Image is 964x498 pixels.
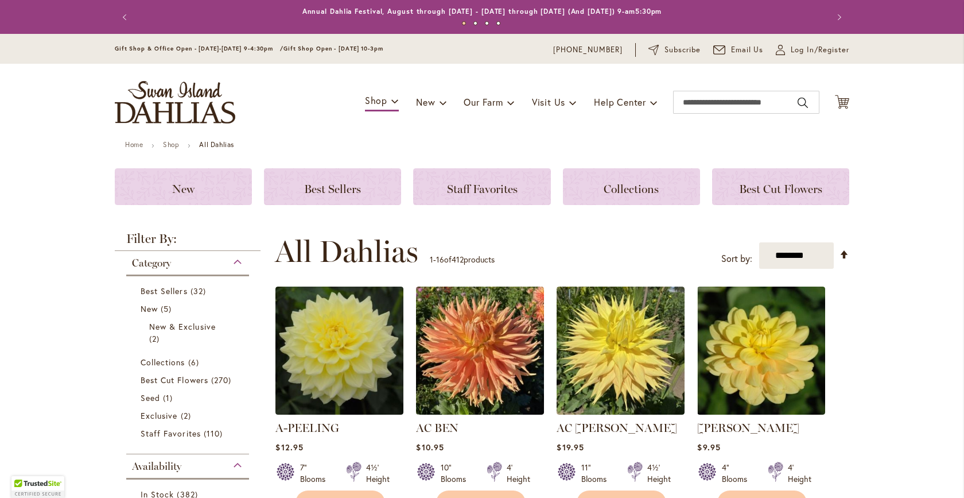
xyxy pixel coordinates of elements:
span: Visit Us [532,96,565,108]
span: $9.95 [697,442,720,453]
a: store logo [115,81,235,123]
a: Log In/Register [776,44,849,56]
span: 1 [430,254,433,265]
span: Best Cut Flowers [141,375,208,385]
span: New [416,96,435,108]
a: Home [125,140,143,149]
img: AC BEN [416,287,544,415]
span: 6 [188,356,202,368]
span: 5 [161,303,174,315]
span: New [141,303,158,314]
a: Collections [563,168,700,205]
span: $19.95 [557,442,584,453]
div: 4' Height [507,462,530,485]
span: 270 [211,374,234,386]
button: 2 of 4 [473,21,477,25]
a: [PERSON_NAME] [697,421,799,435]
button: Next [826,6,849,29]
a: Collections [141,356,238,368]
span: Best Sellers [141,285,188,296]
span: Staff Favorites [141,428,201,439]
a: Seed [141,392,238,404]
div: 4' Height [788,462,811,485]
span: Category [132,257,171,269]
span: $12.95 [275,442,303,453]
span: Gift Shop & Office Open - [DATE]-[DATE] 9-4:30pm / [115,45,283,52]
span: New [172,182,195,196]
span: $10.95 [416,442,444,453]
span: 1 [163,392,176,404]
span: Help Center [594,96,646,108]
div: 11" Blooms [581,462,613,485]
div: TrustedSite Certified [11,476,64,498]
img: AC Jeri [557,287,685,415]
span: Email Us [731,44,764,56]
button: Previous [115,6,138,29]
label: Sort by: [721,248,752,269]
span: 2 [181,410,194,422]
div: 4" Blooms [722,462,754,485]
span: 110 [204,427,226,439]
span: Collections [141,357,185,368]
span: 412 [452,254,464,265]
span: 2 [149,333,162,345]
span: Best Cut Flowers [739,182,822,196]
span: Staff Favorites [447,182,518,196]
a: Email Us [713,44,764,56]
span: Shop [365,94,387,106]
a: Best Cut Flowers [712,168,849,205]
span: Exclusive [141,410,177,421]
a: Shop [163,140,179,149]
a: AC Jeri [557,406,685,417]
strong: All Dahlias [199,140,234,149]
span: 16 [436,254,444,265]
div: 10" Blooms [441,462,473,485]
a: AHOY MATEY [697,406,825,417]
div: 4½' Height [647,462,671,485]
p: - of products [430,250,495,269]
a: Annual Dahlia Festival, August through [DATE] - [DATE] through [DATE] (And [DATE]) 9-am5:30pm [302,7,662,16]
button: 1 of 4 [462,21,466,25]
a: Staff Favorites [413,168,550,205]
span: Gift Shop Open - [DATE] 10-3pm [283,45,383,52]
span: Log In/Register [791,44,849,56]
a: Best Cut Flowers [141,374,238,386]
span: New & Exclusive [149,321,216,332]
a: A-Peeling [275,406,403,417]
a: Best Sellers [141,285,238,297]
div: 7" Blooms [300,462,332,485]
span: Collections [604,182,659,196]
button: 3 of 4 [485,21,489,25]
a: New [141,303,238,315]
a: Best Sellers [264,168,401,205]
span: 32 [191,285,209,297]
a: Staff Favorites [141,427,238,439]
span: Best Sellers [304,182,361,196]
img: A-Peeling [275,287,403,415]
a: New [115,168,252,205]
a: New &amp; Exclusive [149,321,229,345]
a: Exclusive [141,410,238,422]
a: Subscribe [648,44,701,56]
span: All Dahlias [275,234,418,269]
button: 4 of 4 [496,21,500,25]
a: [PHONE_NUMBER] [553,44,623,56]
strong: Filter By: [115,233,261,251]
span: Seed [141,392,160,403]
span: Subscribe [664,44,701,56]
a: AC BEN [416,406,544,417]
a: AC [PERSON_NAME] [557,421,677,435]
a: AC BEN [416,421,458,435]
div: 4½' Height [366,462,390,485]
span: Our Farm [464,96,503,108]
img: AHOY MATEY [697,287,825,415]
span: Availability [132,460,181,473]
a: A-PEELING [275,421,339,435]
